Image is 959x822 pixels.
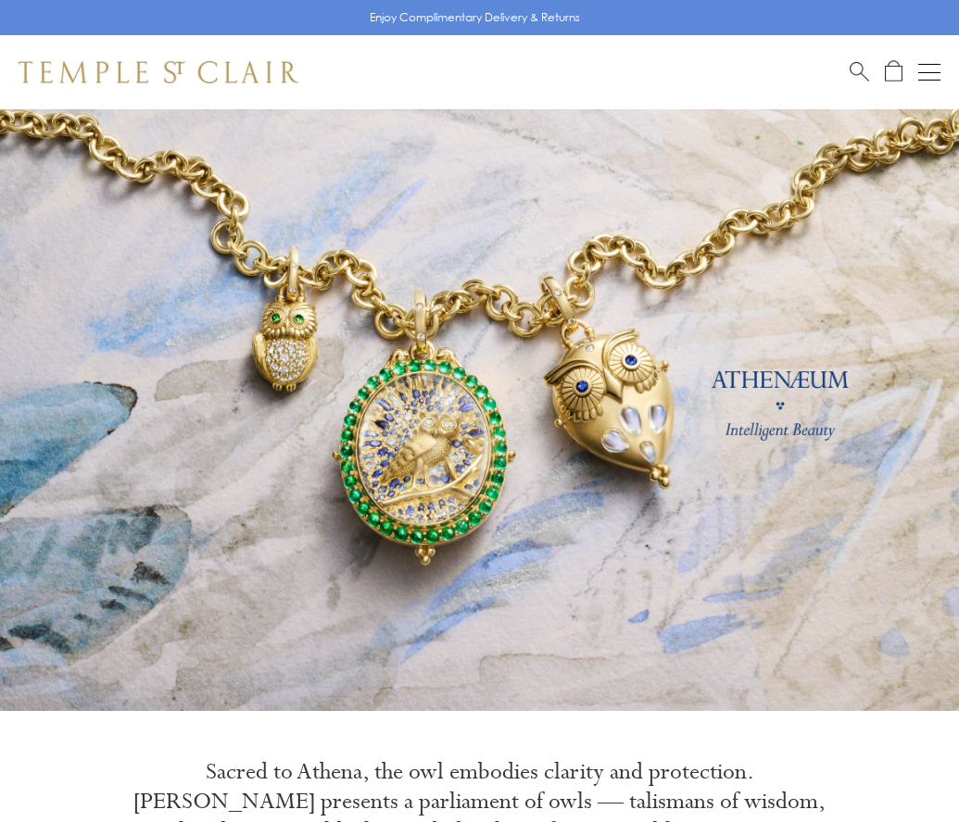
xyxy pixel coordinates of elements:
a: Search [850,60,869,83]
p: Enjoy Complimentary Delivery & Returns [370,8,580,27]
a: Open Shopping Bag [885,60,902,83]
img: Temple St. Clair [19,61,298,83]
button: Open navigation [918,61,940,83]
